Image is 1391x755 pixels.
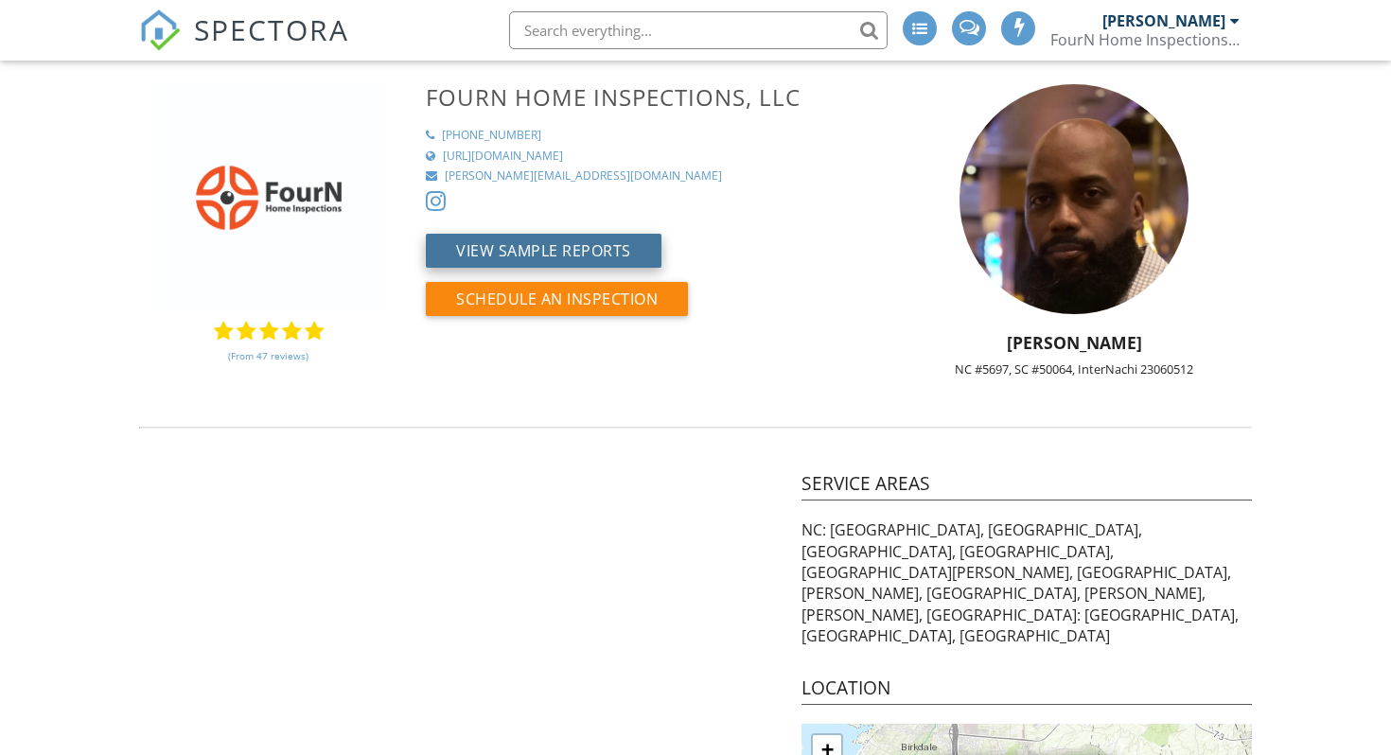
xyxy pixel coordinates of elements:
div: [PHONE_NUMBER] [442,128,541,144]
a: [URL][DOMAIN_NAME] [426,149,873,165]
div: [PERSON_NAME][EMAIL_ADDRESS][DOMAIN_NAME] [445,168,722,184]
div: NC #5697, SC #50064, InterNachi 23060512 [885,361,1263,377]
div: [PERSON_NAME] [1102,11,1225,30]
a: Schedule an Inspection [426,294,688,315]
div: [URL][DOMAIN_NAME] [443,149,563,165]
a: View Sample Reports [426,246,661,267]
button: Schedule an Inspection [426,282,688,316]
a: [PHONE_NUMBER] [426,128,873,144]
img: The Best Home Inspection Software - Spectora [139,9,181,51]
input: Search everything... [509,11,888,49]
h4: Location [801,676,1252,706]
a: SPECTORA [139,26,349,65]
h3: FourN Home Inspections, LLC [426,84,873,110]
button: View Sample Reports [426,234,661,268]
div: FourN Home Inspections, LLC [1050,30,1240,49]
h5: [PERSON_NAME] [885,333,1263,352]
a: (From 47 reviews) [228,340,308,372]
img: homeinspectionprofilepic.jpg [960,84,1189,314]
a: [PERSON_NAME][EMAIL_ADDRESS][DOMAIN_NAME] [426,168,873,184]
p: NC: [GEOGRAPHIC_DATA], [GEOGRAPHIC_DATA], [GEOGRAPHIC_DATA], [GEOGRAPHIC_DATA], [GEOGRAPHIC_DATA]... [801,519,1252,646]
span: SPECTORA [194,9,349,49]
h4: Service Areas [801,471,1252,501]
img: FourN%20JPG.jpg [155,84,382,311]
